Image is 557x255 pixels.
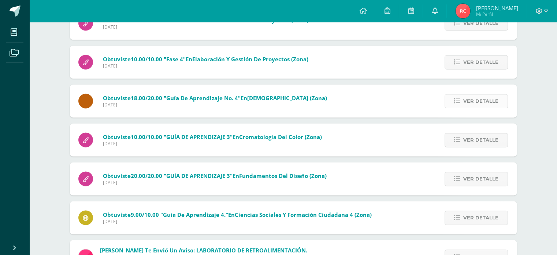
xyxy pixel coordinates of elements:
[131,211,159,218] span: 9.00/10.00
[239,133,322,141] span: Cromatología del Color (Zona)
[103,211,372,218] span: Obtuviste en
[239,172,327,179] span: Fundamentos del Diseño (Zona)
[463,94,498,108] span: Ver detalle
[463,211,498,225] span: Ver detalle
[463,17,498,30] span: Ver detalle
[100,246,307,254] span: [PERSON_NAME] te envió un aviso: LABORATORIO DE RETROALIMENTACIÓN.
[164,94,241,102] span: "Guía de aprendizaje No. 4"
[247,94,327,102] span: [DEMOGRAPHIC_DATA] (Zona)
[103,102,327,108] span: [DATE]
[103,141,322,147] span: [DATE]
[103,179,327,186] span: [DATE]
[131,172,162,179] span: 20.00/20.00
[164,133,233,141] span: "GUÍA DE APRENDIZAJE 3"
[463,133,498,147] span: Ver detalle
[456,4,470,18] img: 877964899b5cbc42c56e6a2c2f60f135.png
[476,4,518,12] span: [PERSON_NAME]
[131,55,162,63] span: 10.00/10.00
[103,218,372,225] span: [DATE]
[103,172,327,179] span: Obtuviste en
[103,63,308,69] span: [DATE]
[131,133,162,141] span: 10.00/10.00
[164,172,233,179] span: "GUÍA DE APRENDIZAJE 3"
[131,94,162,102] span: 18.00/20.00
[103,94,327,102] span: Obtuviste en
[476,11,518,17] span: Mi Perfil
[463,172,498,186] span: Ver detalle
[160,211,228,218] span: "Guía de aprendizaje 4."
[103,133,322,141] span: Obtuviste en
[103,55,308,63] span: Obtuviste en
[235,211,372,218] span: Ciencias Sociales y Formación Ciudadana 4 (Zona)
[192,55,308,63] span: Elaboración y Gestión de Proyectos (Zona)
[463,55,498,69] span: Ver detalle
[164,55,186,63] span: "Fase 4"
[103,24,308,30] span: [DATE]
